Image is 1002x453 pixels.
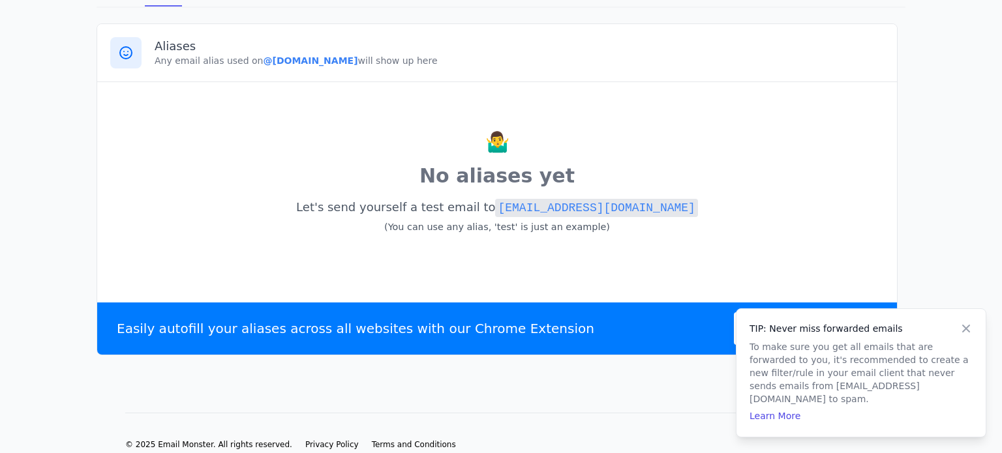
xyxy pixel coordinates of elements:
[734,312,877,345] a: Add to Chrome
[110,162,884,190] p: No aliases yet
[125,439,292,450] li: © 2025 Email Monster. All rights reserved.
[750,322,973,335] h4: TIP: Never miss forwarded emails
[495,200,697,214] a: [EMAIL_ADDRESS][DOMAIN_NAME]
[750,411,800,421] a: Learn More
[110,128,884,156] p: 🤷‍♂️
[110,196,884,239] p: Let's send yourself a test email to
[372,439,456,450] a: Terms and Conditions
[495,199,697,217] code: [EMAIL_ADDRESS][DOMAIN_NAME]
[750,340,973,405] p: To make sure you get all emails that are forwarded to you, it's recommended to create a new filte...
[305,439,359,450] a: Privacy Policy
[155,38,884,54] h3: Aliases
[384,222,610,232] small: (You can use any alias, 'test' is just an example)
[155,54,884,67] p: Any email alias used on will show up here
[263,55,357,66] b: @[DOMAIN_NAME]
[117,319,594,338] p: Easily autofill your aliases across all websites with our Chrome Extension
